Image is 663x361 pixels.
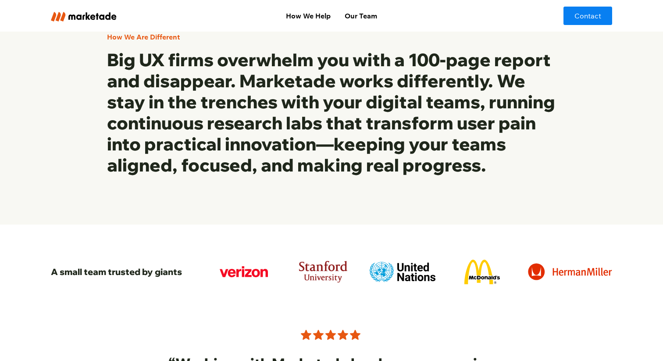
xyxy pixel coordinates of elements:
img: Marketade Client McDonald's [464,260,500,284]
img: Marketade Client Stanford University [299,261,347,282]
a: Our Team [338,7,384,25]
img: Marketade Client Verizon [220,266,268,277]
img: Marketade Client Herman Miller [528,263,612,280]
a: home [51,10,168,21]
h2: A small team trusted by giants [51,266,182,278]
img: Marketade Client United Nations [370,262,435,282]
div: How We Are Different [107,32,180,42]
a: How We Help [279,7,338,25]
a: Contact [563,7,612,25]
h3: Big UX firms overwhelm you with a 100-page report and disappear. Marketade works differently. We ... [107,49,556,175]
